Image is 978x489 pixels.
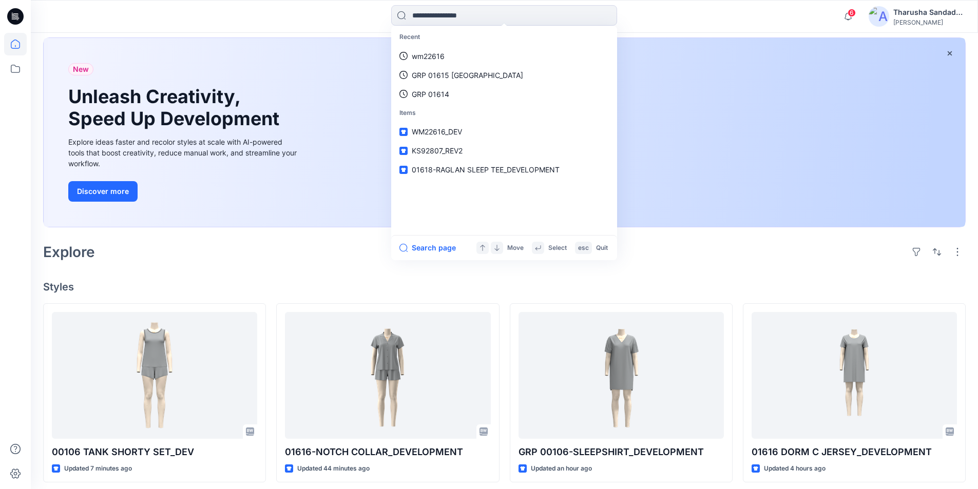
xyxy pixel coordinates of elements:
span: New [73,63,89,75]
p: Quit [596,243,608,253]
span: 6 [848,9,856,17]
p: Select [548,243,567,253]
a: GRP 00106-SLEEPSHIRT_DEVELOPMENT [519,312,724,439]
a: 00106 TANK SHORTY SET_DEV [52,312,257,439]
div: Tharusha Sandadeepa [893,6,965,18]
a: Discover more [68,181,299,202]
div: [PERSON_NAME] [893,18,965,26]
div: Explore ideas faster and recolor styles at scale with AI-powered tools that boost creativity, red... [68,136,299,169]
h2: Explore [43,244,95,260]
a: GRP 01614 [393,85,615,104]
p: GRP 00106-SLEEPSHIRT_DEVELOPMENT [519,445,724,459]
a: wm22616 [393,47,615,66]
p: esc [578,243,589,253]
p: Updated 7 minutes ago [64,463,132,474]
p: GRP 01615 BURLINGTON [412,70,523,81]
p: GRP 01614 [412,89,449,100]
a: WM22616_DEV [393,122,615,141]
p: 00106 TANK SHORTY SET_DEV [52,445,257,459]
button: Discover more [68,181,138,202]
button: Search page [399,242,456,254]
h1: Unleash Creativity, Speed Up Development [68,86,284,130]
a: 01616-NOTCH COLLAR_DEVELOPMENT [285,312,490,439]
p: Updated an hour ago [531,463,592,474]
span: 01618-RAGLAN SLEEP TEE_DEVELOPMENT [412,165,560,174]
p: Updated 44 minutes ago [297,463,370,474]
p: Items [393,104,615,123]
span: WM22616_DEV [412,127,462,136]
a: 01618-RAGLAN SLEEP TEE_DEVELOPMENT [393,160,615,179]
a: KS92807_REV2 [393,141,615,160]
p: 01616 DORM C JERSEY_DEVELOPMENT [752,445,957,459]
img: avatar [869,6,889,27]
p: Recent [393,28,615,47]
h4: Styles [43,281,966,293]
span: KS92807_REV2 [412,146,463,155]
a: GRP 01615 [GEOGRAPHIC_DATA] [393,66,615,85]
p: Updated 4 hours ago [764,463,826,474]
p: wm22616 [412,51,445,62]
p: Move [507,243,524,253]
a: 01616 DORM C JERSEY_DEVELOPMENT [752,312,957,439]
p: 01616-NOTCH COLLAR_DEVELOPMENT [285,445,490,459]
